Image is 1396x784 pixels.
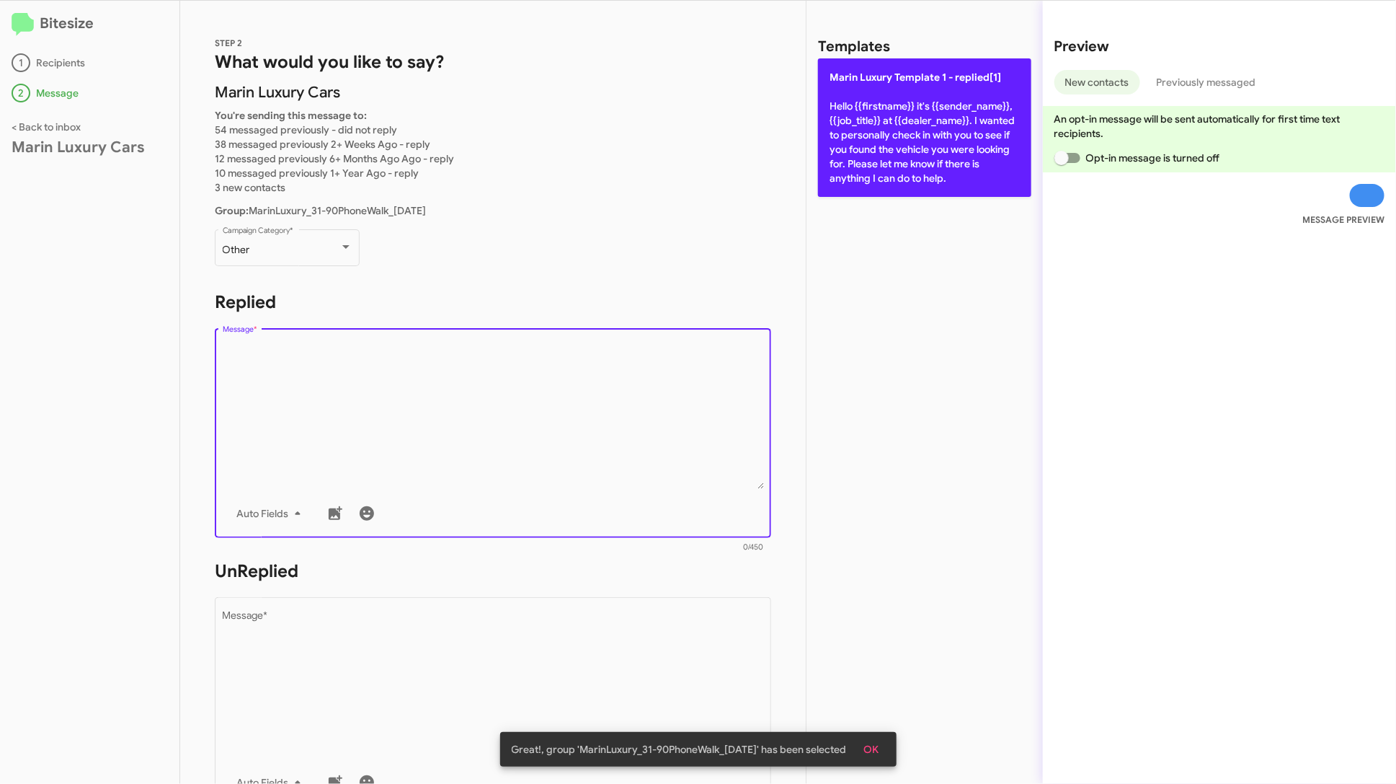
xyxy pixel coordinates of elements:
[1054,112,1384,141] p: An opt-in message will be sent automatically for first time text recipients.
[215,204,426,217] span: MarinLuxury_31-90PhoneWalk_[DATE]
[215,204,249,217] b: Group:
[237,501,306,527] span: Auto Fields
[12,12,168,36] h2: Bitesize
[1086,149,1220,167] span: Opt-in message is turned off
[830,71,1001,84] span: Marin Luxury Template 1 - replied[1]
[1054,70,1140,94] button: New contacts
[12,140,168,154] div: Marin Luxury Cars
[864,736,879,762] span: OK
[215,85,771,100] p: Marin Luxury Cars
[215,167,419,180] span: 10 messaged previously 1+ Year Ago - reply
[12,53,168,72] div: Recipients
[226,501,318,527] button: Auto Fields
[744,543,764,552] mat-hint: 0/450
[12,13,34,36] img: logo-minimal.svg
[12,84,30,102] div: 2
[12,120,81,133] a: < Back to inbox
[215,138,430,151] span: 38 messaged previously 2+ Weeks Ago - reply
[12,84,168,102] div: Message
[215,291,771,314] h1: Replied
[215,123,397,136] span: 54 messaged previously - did not reply
[1054,35,1384,58] h2: Preview
[215,560,771,583] h1: UnReplied
[1146,70,1267,94] button: Previously messaged
[1065,70,1129,94] span: New contacts
[223,243,250,256] span: Other
[215,38,242,48] span: STEP 2
[818,58,1031,197] p: Hello {{firstname}} it's {{sender_name}}, {{job_title}} at {{dealer_name}}. I wanted to personall...
[215,152,454,165] span: 12 messaged previously 6+ Months Ago Ago - reply
[215,109,367,122] b: You're sending this message to:
[215,50,771,74] h1: What would you like to say?
[1157,70,1256,94] span: Previously messaged
[12,53,30,72] div: 1
[818,35,890,58] h2: Templates
[1302,213,1384,227] small: MESSAGE PREVIEW
[512,742,847,757] span: Great!, group 'MarinLuxury_31-90PhoneWalk_[DATE]' has been selected
[853,736,891,762] button: OK
[215,181,285,194] span: 3 new contacts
